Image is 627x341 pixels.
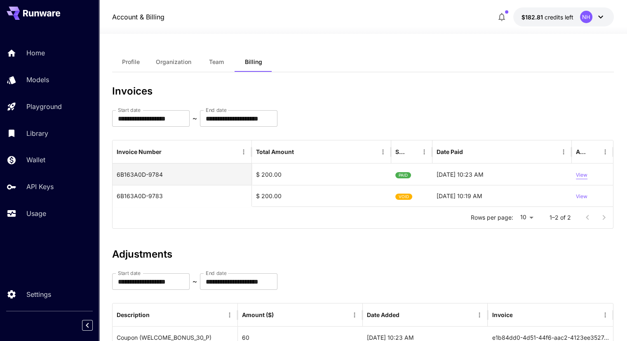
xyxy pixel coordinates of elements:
div: Total Amount [256,148,294,155]
div: Description [117,311,150,318]
p: 1–2 of 2 [550,213,571,222]
p: API Keys [26,182,54,192]
p: Library [26,128,48,138]
div: 21-08-2025 10:19 AM [432,185,572,206]
button: Sort [295,146,306,158]
button: View [576,164,587,185]
label: Start date [118,270,141,277]
p: View [576,171,587,179]
div: 6B163A0D-9784 [113,163,252,185]
span: Profile [122,58,140,66]
span: PAID [395,165,411,186]
button: Sort [150,309,162,321]
button: Menu [224,309,235,321]
div: Collapse sidebar [88,318,99,333]
button: Menu [474,309,485,321]
h3: Adjustments [112,249,614,260]
button: Sort [400,309,412,321]
div: 10 [517,211,536,223]
div: Amount ($) [242,311,274,318]
button: View [576,185,587,206]
div: $ 200.00 [252,163,391,185]
div: Invoice [492,311,512,318]
span: Billing [245,58,262,66]
div: Date Added [367,311,399,318]
button: Menu [349,309,360,321]
button: Menu [558,146,569,158]
label: End date [206,107,226,114]
nav: breadcrumb [112,12,164,22]
button: Sort [513,309,525,321]
button: Sort [588,146,599,158]
div: 6B163A0D-9783 [113,185,252,206]
div: $182.80736 [521,13,573,21]
div: $ 200.00 [252,185,391,206]
p: Playground [26,102,62,111]
span: $182.81 [521,14,545,21]
p: ~ [193,277,197,287]
p: ~ [193,114,197,123]
span: VOID [395,186,412,207]
p: Usage [26,208,46,218]
button: Menu [599,146,611,158]
button: Menu [238,146,249,158]
p: View [576,193,587,201]
a: Account & Billing [112,12,164,22]
span: Team [209,58,224,66]
div: 21-08-2025 10:23 AM [432,163,572,185]
p: Home [26,48,45,58]
p: Models [26,75,49,85]
label: End date [206,270,226,277]
div: Invoice Number [117,148,162,155]
button: Sort [407,146,418,158]
div: Action [576,148,587,155]
p: Wallet [26,155,45,165]
button: $182.80736NH [513,7,614,26]
button: Menu [377,146,389,158]
button: Menu [599,309,611,321]
div: Date Paid [437,148,463,155]
p: Rows per page: [471,213,513,222]
button: Collapse sidebar [82,320,93,331]
button: Sort [275,309,286,321]
button: Sort [162,146,174,158]
div: Status [395,148,406,155]
button: Menu [418,146,430,158]
h3: Invoices [112,85,614,97]
label: Start date [118,107,141,114]
div: NH [580,11,592,23]
button: Sort [464,146,475,158]
span: credits left [545,14,573,21]
p: Settings [26,289,51,299]
span: Organization [156,58,191,66]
